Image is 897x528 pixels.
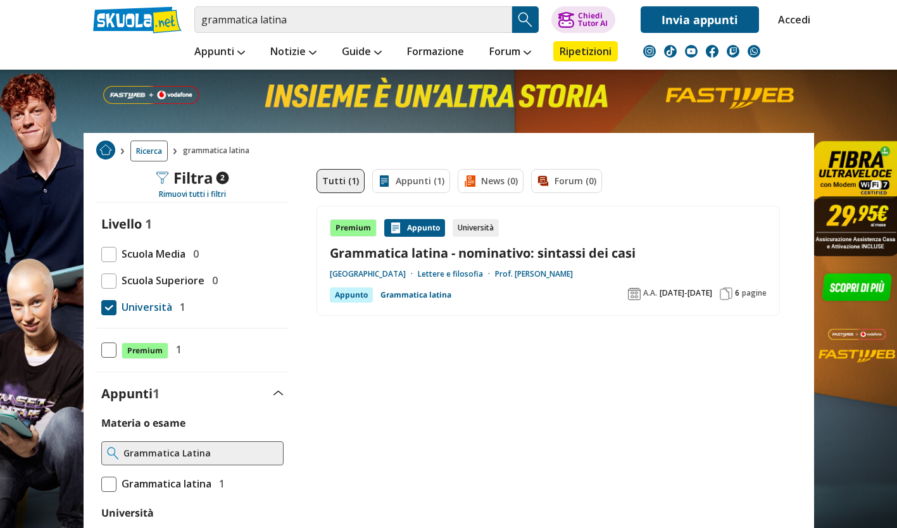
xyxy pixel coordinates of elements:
div: Appunto [384,219,445,237]
span: 1 [153,385,160,402]
span: Università [116,299,172,315]
span: 0 [207,272,218,289]
span: Scuola Superiore [116,272,204,289]
a: Tutti (1) [317,169,365,193]
span: Premium [122,343,168,359]
span: pagine [742,288,767,298]
span: 1 [145,215,152,232]
a: Prof. [PERSON_NAME] [495,269,573,279]
a: Notizie [267,41,320,64]
div: Premium [330,219,377,237]
label: Materia o esame [101,416,185,430]
span: Grammatica latina [116,475,211,492]
div: Rimuovi tutti i filtri [96,189,289,199]
img: tiktok [664,45,677,58]
a: Guide [339,41,385,64]
a: Invia appunti [641,6,759,33]
a: Ripetizioni [553,41,618,61]
span: 1 [175,299,185,315]
span: 1 [214,475,225,492]
span: grammatica latina [183,141,254,161]
img: Appunti contenuto [389,222,402,234]
img: Anno accademico [628,287,641,300]
img: facebook [706,45,718,58]
span: 2 [216,172,229,184]
a: Lettere e filosofia [418,269,495,279]
button: Search Button [512,6,539,33]
span: 0 [188,246,199,262]
img: instagram [643,45,656,58]
span: [DATE]-[DATE] [660,288,712,298]
span: 1 [171,341,182,358]
span: Scuola Media [116,246,185,262]
img: Pagine [720,287,732,300]
div: Chiedi Tutor AI [578,12,608,27]
img: Appunti filtro contenuto [378,175,391,187]
img: Filtra filtri mobile [156,172,168,184]
img: twitch [727,45,739,58]
a: Accedi [778,6,805,33]
span: 6 [735,288,739,298]
span: A.A. [643,288,657,298]
label: Livello [101,215,142,232]
input: Cerca appunti, riassunti o versioni [194,6,512,33]
label: Appunti [101,385,160,402]
div: Appunto [330,287,373,303]
img: Apri e chiudi sezione [273,391,284,396]
div: Università [453,219,499,237]
img: WhatsApp [748,45,760,58]
input: Ricerca materia o esame [123,447,277,460]
a: Formazione [404,41,467,64]
img: Home [96,141,115,160]
a: Appunti (1) [372,169,450,193]
button: ChiediTutor AI [551,6,615,33]
div: Filtra [156,169,229,187]
a: Ricerca [130,141,168,161]
img: Cerca appunti, riassunti o versioni [516,10,535,29]
a: [GEOGRAPHIC_DATA] [330,269,418,279]
img: youtube [685,45,698,58]
a: Appunti [191,41,248,64]
label: Università [101,506,154,520]
a: Grammatica latina [380,287,451,303]
a: Forum [486,41,534,64]
img: Ricerca materia o esame [107,447,119,460]
a: Home [96,141,115,161]
a: Grammatica latina - nominativo: sintassi dei casi [330,244,767,261]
